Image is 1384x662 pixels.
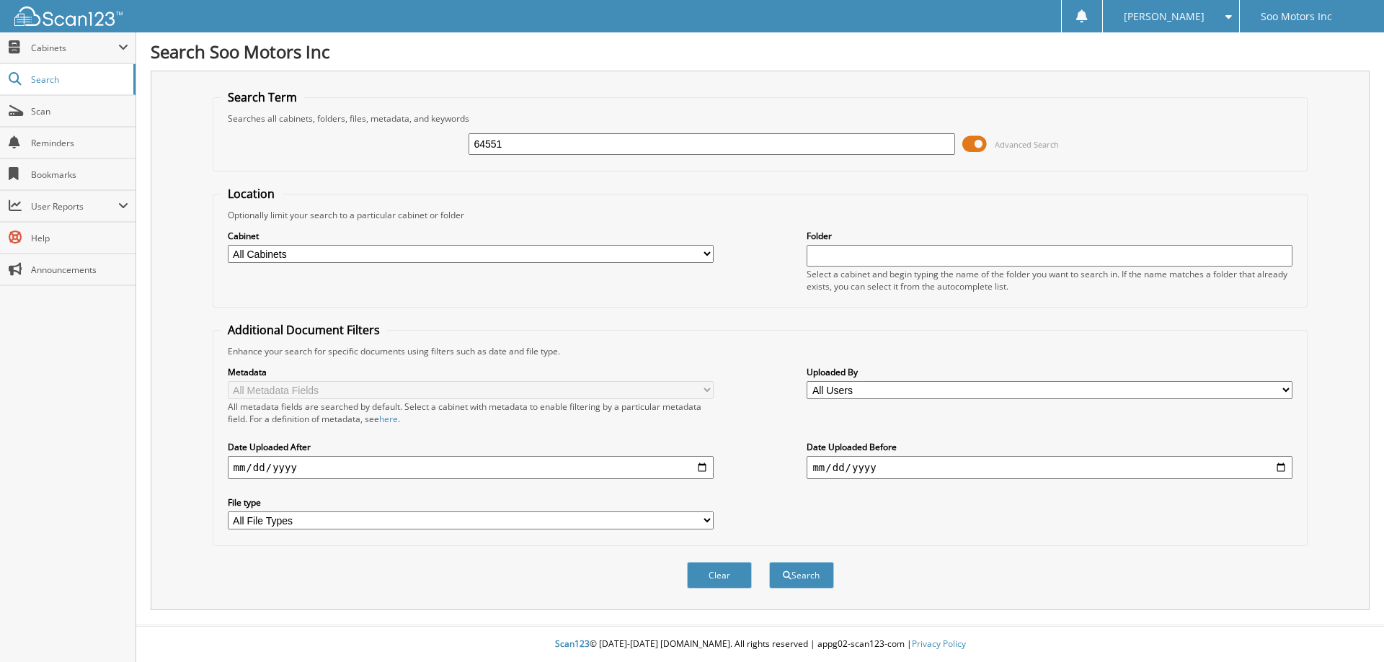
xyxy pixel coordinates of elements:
span: Help [31,232,128,244]
div: © [DATE]-[DATE] [DOMAIN_NAME]. All rights reserved | appg02-scan123-com | [136,627,1384,662]
div: Optionally limit your search to a particular cabinet or folder [221,209,1300,221]
label: Metadata [228,366,714,378]
span: Search [31,73,126,86]
input: start [228,456,714,479]
span: Reminders [31,137,128,149]
div: Select a cabinet and begin typing the name of the folder you want to search in. If the name match... [807,268,1292,292]
label: File type [228,496,714,509]
span: Scan [31,105,128,117]
span: Bookmarks [31,169,128,181]
iframe: Chat Widget [1312,593,1384,662]
label: Uploaded By [807,366,1292,378]
span: User Reports [31,200,118,213]
span: Advanced Search [995,139,1059,150]
span: [PERSON_NAME] [1124,12,1205,21]
label: Cabinet [228,230,714,242]
label: Date Uploaded After [228,441,714,453]
span: Soo Motors Inc [1261,12,1332,21]
button: Clear [687,562,752,589]
div: Searches all cabinets, folders, files, metadata, and keywords [221,112,1300,125]
div: All metadata fields are searched by default. Select a cabinet with metadata to enable filtering b... [228,401,714,425]
div: Enhance your search for specific documents using filters such as date and file type. [221,345,1300,357]
legend: Additional Document Filters [221,322,387,338]
legend: Search Term [221,89,304,105]
span: Cabinets [31,42,118,54]
img: scan123-logo-white.svg [14,6,123,26]
a: Privacy Policy [912,638,966,650]
input: end [807,456,1292,479]
button: Search [769,562,834,589]
label: Date Uploaded Before [807,441,1292,453]
legend: Location [221,186,282,202]
label: Folder [807,230,1292,242]
span: Scan123 [555,638,590,650]
span: Announcements [31,264,128,276]
h1: Search Soo Motors Inc [151,40,1370,63]
a: here [379,413,398,425]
